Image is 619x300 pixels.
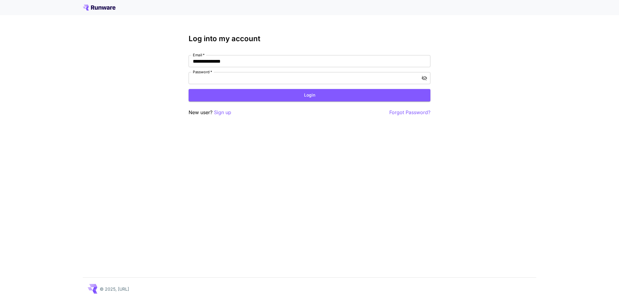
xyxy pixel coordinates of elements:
button: Login [189,89,430,101]
p: New user? [189,109,231,116]
label: Email [193,52,205,58]
label: Password [193,69,212,74]
button: Forgot Password? [389,109,430,116]
button: Sign up [214,109,231,116]
button: toggle password visibility [419,73,430,84]
h3: Log into my account [189,35,430,43]
p: © 2025, [URL] [100,286,129,292]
